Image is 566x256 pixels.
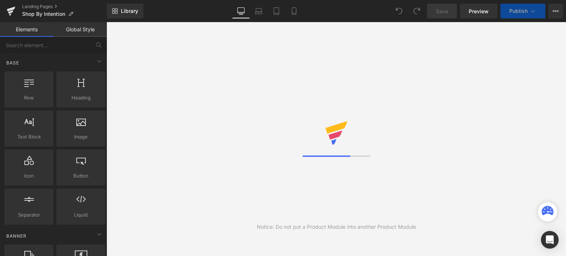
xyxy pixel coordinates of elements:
span: Heading [59,94,103,102]
a: Mobile [285,4,303,18]
span: Publish [509,8,528,14]
span: Library [121,8,138,14]
button: Redo [409,4,424,18]
span: Liquid [59,211,103,219]
a: New Library [107,4,143,18]
span: Button [59,172,103,180]
span: Save [436,7,448,15]
a: Laptop [250,4,268,18]
a: Global Style [53,22,107,37]
span: Shop By Intention [22,11,65,17]
span: Row [7,94,51,102]
span: Base [6,59,20,66]
span: Separator [7,211,51,219]
button: Undo [392,4,406,18]
a: Desktop [232,4,250,18]
span: Banner [6,232,27,239]
span: Icon [7,172,51,180]
span: Image [59,133,103,141]
span: Text Block [7,133,51,141]
button: More [548,4,563,18]
div: Notice: Do not put a Product Module into another Product Module [257,223,416,231]
button: Publish [500,4,545,18]
span: Preview [469,7,489,15]
a: Tablet [268,4,285,18]
a: Preview [460,4,497,18]
div: Open Intercom Messenger [541,231,559,249]
a: Landing Pages [22,4,107,10]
